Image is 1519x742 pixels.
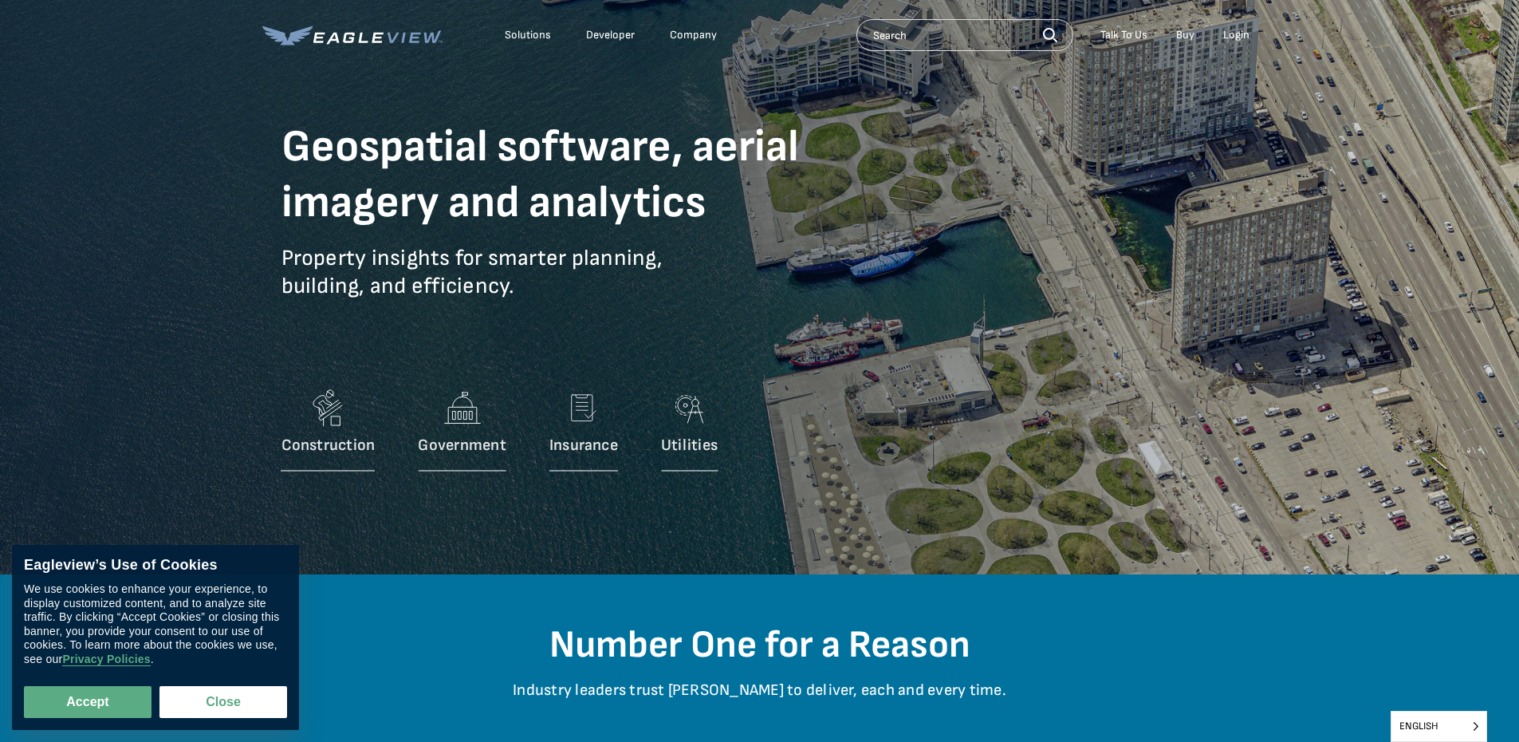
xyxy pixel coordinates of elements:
[505,28,551,42] div: Solutions
[293,622,1226,669] h2: Number One for a Reason
[62,653,150,666] a: Privacy Policies
[1223,28,1249,42] div: Login
[281,384,376,480] a: Construction
[418,436,506,456] p: Government
[293,681,1226,724] p: Industry leaders trust [PERSON_NAME] to deliver, each and every time.
[549,436,618,456] p: Insurance
[159,686,287,718] button: Close
[1100,28,1147,42] div: Talk To Us
[1391,712,1486,741] span: English
[549,384,618,480] a: Insurance
[281,436,376,456] p: Construction
[661,436,718,456] p: Utilities
[24,686,152,718] button: Accept
[418,384,506,480] a: Government
[1391,711,1487,742] aside: Language selected: English
[661,384,718,480] a: Utilities
[1176,28,1194,42] a: Buy
[856,19,1073,51] input: Search
[24,582,287,666] div: We use cookies to enhance your experience, to display customized content, and to analyze site tra...
[586,28,635,42] a: Developer
[281,120,856,231] h1: Geospatial software, aerial imagery and analytics
[281,244,856,324] p: Property insights for smarter planning, building, and efficiency.
[24,557,287,574] div: Eagleview’s Use of Cookies
[670,28,717,42] div: Company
